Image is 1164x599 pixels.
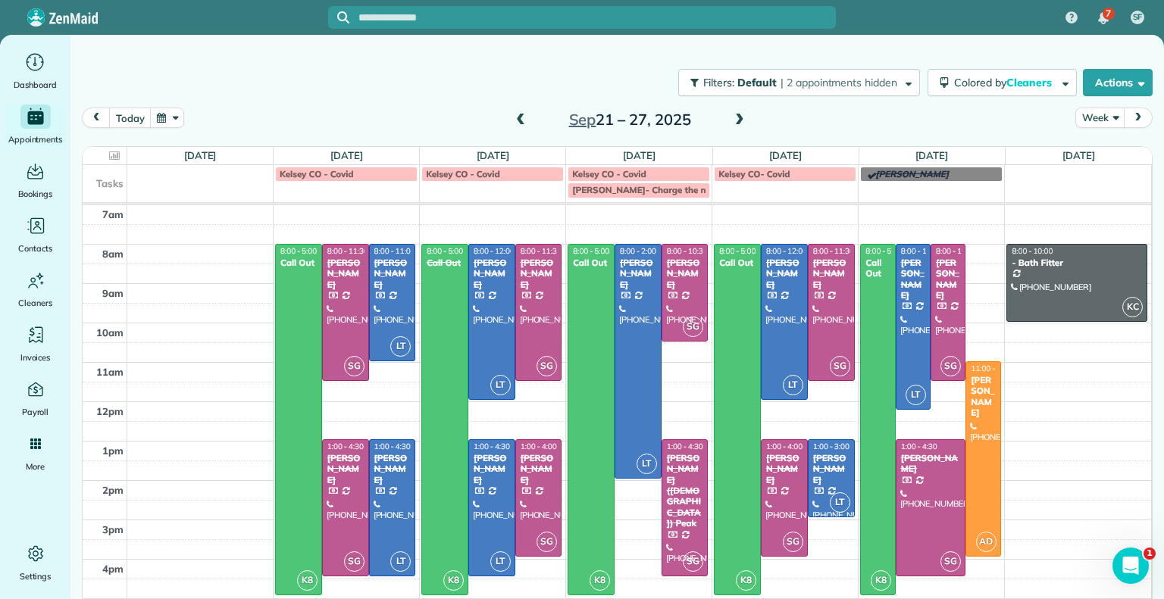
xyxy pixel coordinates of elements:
[572,184,731,195] span: [PERSON_NAME]- Charge the new Cc
[637,454,657,474] span: LT
[6,541,64,584] a: Settings
[915,149,948,161] a: [DATE]
[719,246,756,256] span: 8:00 - 5:00
[765,453,803,485] div: [PERSON_NAME]
[327,246,368,256] span: 8:00 - 11:30
[328,11,349,23] button: Focus search
[813,246,854,256] span: 8:00 - 11:30
[830,356,850,376] span: SG
[374,246,415,256] span: 8:00 - 11:00
[935,257,961,301] div: [PERSON_NAME]
[683,317,703,337] span: SG
[18,186,53,201] span: Bookings
[520,257,558,290] div: [PERSON_NAME]
[954,76,1057,89] span: Colored by
[703,76,735,89] span: Filters:
[1144,548,1156,560] span: 1
[374,257,411,290] div: [PERSON_NAME]
[783,532,803,552] span: SG
[928,69,1077,96] button: Colored byCleaners
[102,484,124,496] span: 2pm
[1062,149,1095,161] a: [DATE]
[96,405,124,417] span: 12pm
[813,441,850,451] span: 1:00 - 3:00
[865,246,902,256] span: 8:00 - 5:00
[521,246,562,256] span: 8:00 - 11:30
[184,149,217,161] a: [DATE]
[766,441,803,451] span: 1:00 - 4:00
[82,108,111,128] button: prev
[871,570,891,591] span: K8
[619,257,657,290] div: [PERSON_NAME]
[906,385,926,405] span: LT
[620,246,656,256] span: 8:00 - 2:00
[736,570,756,591] span: K8
[6,105,64,147] a: Appointments
[737,76,778,89] span: Default
[374,441,411,451] span: 1:00 - 4:30
[1122,297,1143,317] span: KC
[20,350,51,365] span: Invoices
[520,453,558,485] div: [PERSON_NAME]
[280,168,354,179] span: Kelsey CO - Covid
[443,570,464,591] span: K8
[537,532,557,552] span: SG
[426,168,500,179] span: Kelsey CO - Covid
[971,363,1012,373] span: 11:00 - 4:00
[1011,257,1143,268] div: - Bath Fitter
[940,551,961,572] span: SG
[490,551,511,572] span: LT
[572,257,610,268] div: Call Out
[6,268,64,310] a: Cleaners
[766,246,807,256] span: 8:00 - 12:00
[327,453,365,485] div: [PERSON_NAME]
[473,453,511,485] div: [PERSON_NAME]
[901,441,937,451] span: 1:00 - 4:30
[109,108,151,128] button: today
[830,492,850,513] span: LT
[671,69,920,96] a: Filters: Default | 2 appointments hidden
[102,563,124,575] span: 4pm
[623,149,656,161] a: [DATE]
[390,336,411,357] span: LT
[535,111,724,128] h2: 21 – 27, 2025
[374,453,411,485] div: [PERSON_NAME]
[1133,11,1143,23] span: SF
[490,375,511,395] span: LT
[875,168,949,179] span: [PERSON_NAME]
[344,356,365,376] span: SG
[6,377,64,420] a: Payroll
[102,523,124,535] span: 3pm
[936,246,977,256] span: 8:00 - 11:30
[970,375,996,419] div: [PERSON_NAME]
[667,246,708,256] span: 8:00 - 10:30
[26,459,45,474] span: More
[327,441,364,451] span: 1:00 - 4:30
[22,404,49,420] span: Payroll
[8,132,63,147] span: Appointments
[6,50,64,92] a: Dashboard
[337,11,349,23] svg: Focus search
[569,110,596,129] span: Sep
[783,375,803,395] span: LT
[1012,246,1053,256] span: 8:00 - 10:00
[678,69,920,96] button: Filters: Default | 2 appointments hidden
[718,168,790,179] span: Kelsey CO- Covid
[1106,8,1111,20] span: 7
[14,77,57,92] span: Dashboard
[1112,548,1149,584] iframe: Intercom live chat
[102,445,124,457] span: 1pm
[901,246,942,256] span: 8:00 - 12:15
[572,168,646,179] span: Kelsey CO - Covid
[474,441,510,451] span: 1:00 - 4:30
[96,326,124,338] span: 10am
[102,208,124,220] span: 7am
[573,246,609,256] span: 8:00 - 5:00
[812,453,850,485] div: [PERSON_NAME]
[590,570,610,591] span: K8
[330,149,363,161] a: [DATE]
[781,76,897,89] span: | 2 appointments hidden
[537,356,557,376] span: SG
[1124,108,1153,128] button: next
[102,248,124,260] span: 8am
